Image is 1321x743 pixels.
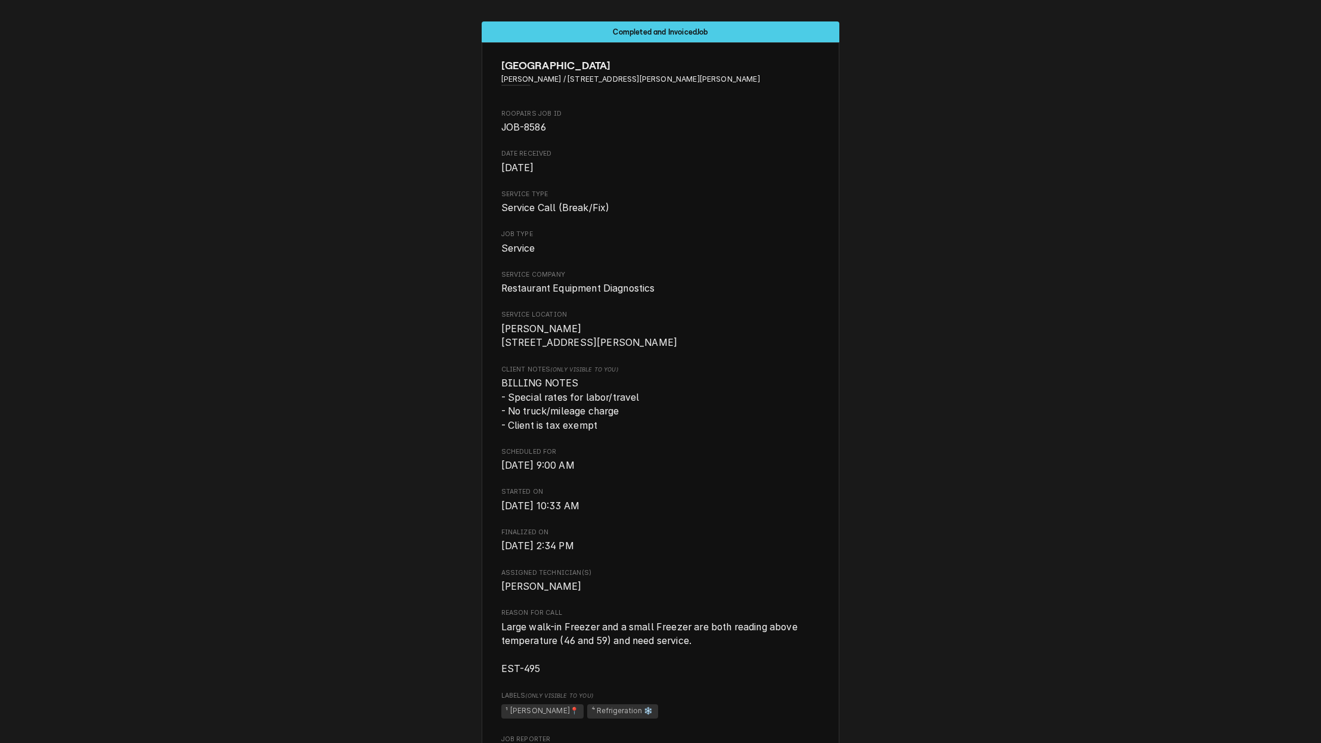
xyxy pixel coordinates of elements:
span: Address [501,74,820,85]
span: (Only Visible to You) [525,692,593,699]
span: [DATE] 9:00 AM [501,460,575,471]
span: Finalized On [501,528,820,537]
span: Labels [501,691,820,701]
div: Service Location [501,310,820,350]
span: [object Object] [501,702,820,720]
span: ¹ [PERSON_NAME]📍 [501,704,584,719]
span: [PERSON_NAME] [STREET_ADDRESS][PERSON_NAME] [501,323,678,349]
span: BILLING NOTES - Special rates for labor/travel - No truck/mileage charge - Client is tax exempt [501,377,640,431]
div: Status [482,21,839,42]
span: Client Notes [501,365,820,374]
span: Service [501,243,535,254]
span: Scheduled For [501,459,820,473]
span: Service Company [501,270,820,280]
span: Assigned Technician(s) [501,580,820,594]
div: Job Type [501,230,820,255]
div: Started On [501,487,820,513]
div: Date Received [501,149,820,175]
span: Reason For Call [501,620,820,677]
div: Service Type [501,190,820,215]
span: Completed and Invoiced Job [613,28,708,36]
span: JOB-8586 [501,122,546,133]
span: Service Call (Break/Fix) [501,202,610,213]
span: (Only Visible to You) [550,366,618,373]
span: Service Location [501,310,820,320]
span: Restaurant Equipment Diagnostics [501,283,655,294]
span: [DATE] [501,162,534,174]
span: Started On [501,499,820,513]
div: Roopairs Job ID [501,109,820,135]
span: Date Received [501,161,820,175]
span: Started On [501,487,820,497]
span: Service Type [501,190,820,199]
span: Roopairs Job ID [501,120,820,135]
div: Assigned Technician(s) [501,568,820,594]
div: Finalized On [501,528,820,553]
span: Service Company [501,281,820,296]
span: Job Type [501,242,820,256]
div: Reason For Call [501,608,820,676]
span: Reason For Call [501,608,820,618]
span: [PERSON_NAME] [501,581,582,592]
span: Large walk-in Freezer and a small Freezer are both reading above temperature (46 and 59) and need... [501,621,800,675]
div: [object Object] [501,365,820,433]
div: Service Company [501,270,820,296]
span: Finalized On [501,539,820,553]
span: Service Type [501,201,820,215]
span: [object Object] [501,376,820,433]
span: Service Location [501,322,820,350]
span: Roopairs Job ID [501,109,820,119]
span: Job Type [501,230,820,239]
span: Name [501,58,820,74]
div: Client Information [501,58,820,94]
span: Scheduled For [501,447,820,457]
span: ⁴ Refrigeration ❄️ [587,704,658,719]
div: [object Object] [501,691,820,720]
span: [DATE] 2:34 PM [501,540,574,552]
div: Scheduled For [501,447,820,473]
span: Assigned Technician(s) [501,568,820,578]
span: Date Received [501,149,820,159]
span: [DATE] 10:33 AM [501,500,579,512]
